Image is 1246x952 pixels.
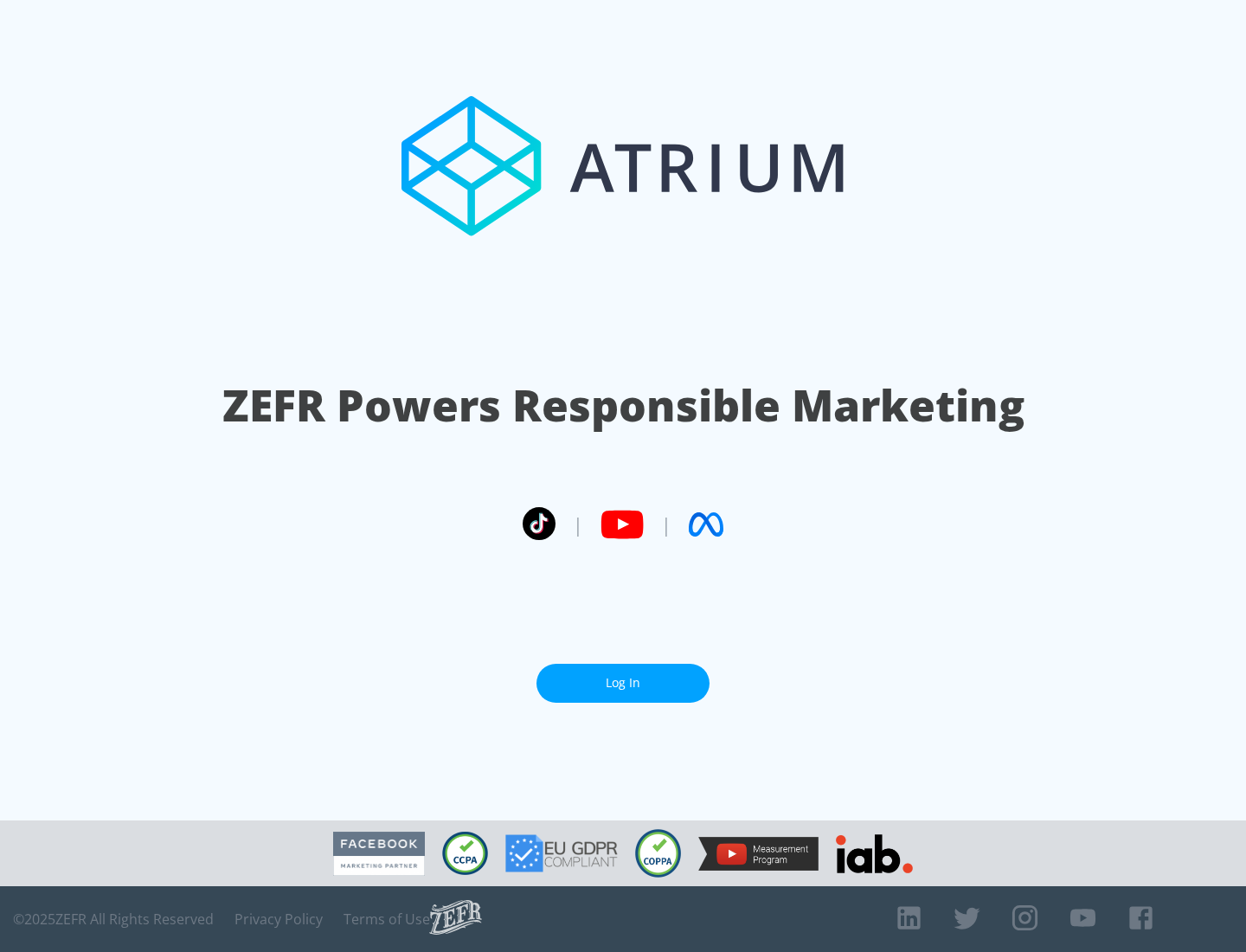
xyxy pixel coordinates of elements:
span: © 2025 ZEFR All Rights Reserved [13,910,214,928]
a: Terms of Use [344,910,430,928]
img: COPPA Compliant [635,829,681,878]
img: CCPA Compliant [442,832,488,875]
a: Log In [536,664,710,703]
a: Privacy Policy [234,910,323,928]
span: | [661,511,671,537]
span: | [573,511,583,537]
img: YouTube Measurement Program [698,837,819,871]
img: IAB [836,834,913,873]
img: GDPR Compliant [505,834,618,872]
img: Facebook Marketing Partner [333,832,425,876]
h1: ZEFR Powers Responsible Marketing [222,376,1024,435]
